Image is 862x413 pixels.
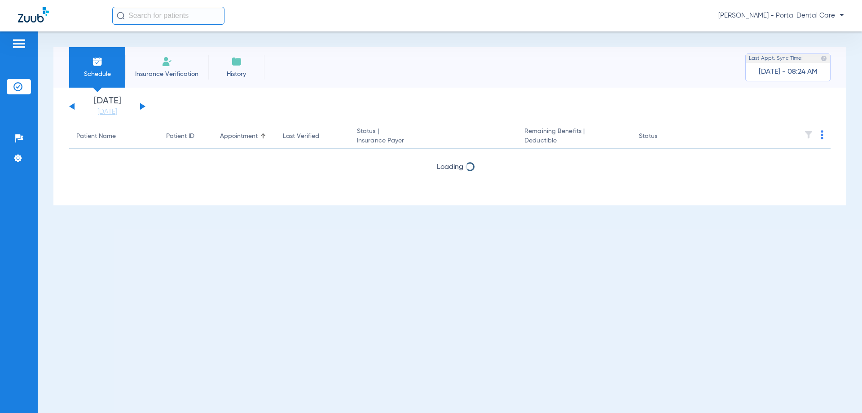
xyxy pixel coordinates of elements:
img: Schedule [92,56,103,67]
div: Patient ID [166,132,194,141]
div: Patient Name [76,132,116,141]
div: Last Verified [283,132,319,141]
span: Insurance Verification [132,70,202,79]
th: Status [632,124,692,149]
th: Remaining Benefits | [517,124,631,149]
span: Loading [437,164,463,171]
a: [DATE] [80,107,134,116]
img: Search Icon [117,12,125,20]
span: Insurance Payer [357,136,510,146]
span: [PERSON_NAME] - Portal Dental Care [718,11,844,20]
img: hamburger-icon [12,38,26,49]
th: Status | [350,124,517,149]
span: Schedule [76,70,119,79]
div: Patient Name [76,132,152,141]
li: [DATE] [80,97,134,116]
img: Zuub Logo [18,7,49,22]
img: filter.svg [804,130,813,139]
input: Search for patients [112,7,224,25]
div: Appointment [220,132,268,141]
img: Manual Insurance Verification [162,56,172,67]
div: Last Verified [283,132,343,141]
img: History [231,56,242,67]
img: group-dot-blue.svg [821,130,823,139]
span: Deductible [524,136,624,146]
span: Last Appt. Sync Time: [749,54,803,63]
span: [DATE] - 08:24 AM [759,67,818,76]
span: History [215,70,258,79]
div: Appointment [220,132,258,141]
div: Patient ID [166,132,206,141]
img: last sync help info [821,55,827,62]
